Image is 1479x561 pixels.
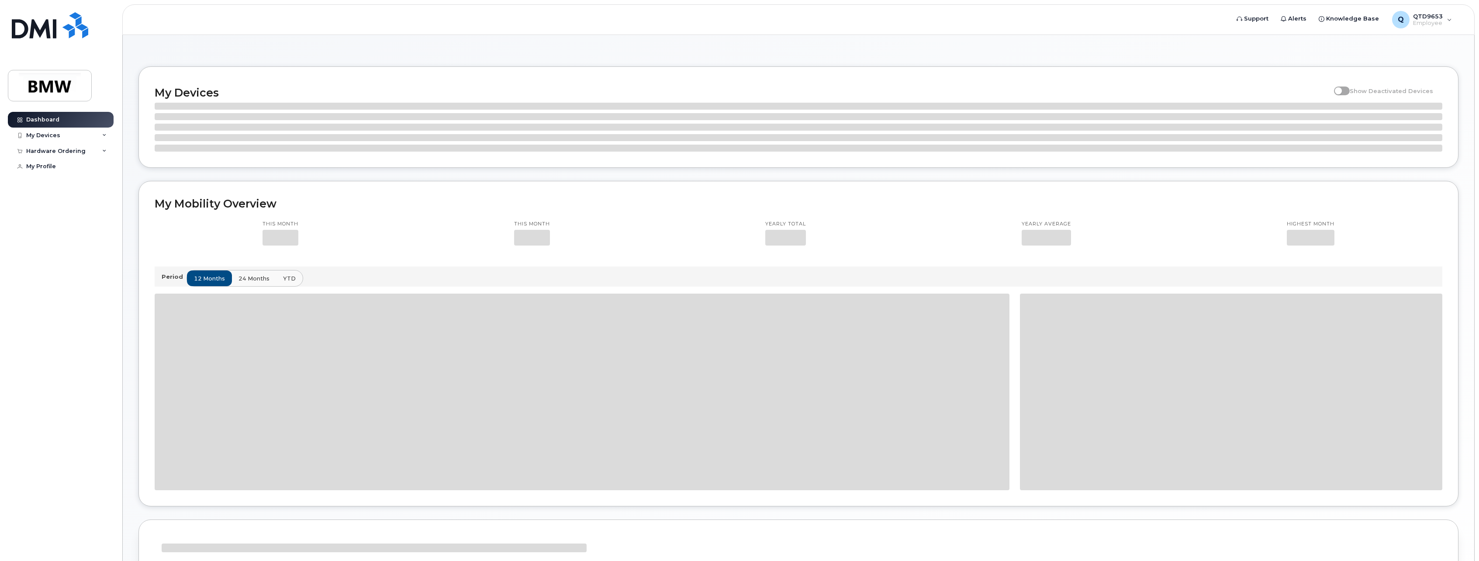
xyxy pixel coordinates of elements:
p: Highest month [1287,221,1334,228]
span: YTD [283,274,296,283]
span: Show Deactivated Devices [1350,87,1433,94]
p: Yearly average [1022,221,1071,228]
p: This month [263,221,298,228]
h2: My Devices [155,86,1330,99]
p: This month [514,221,550,228]
h2: My Mobility Overview [155,197,1442,210]
p: Yearly total [765,221,806,228]
p: Period [162,273,187,281]
span: 24 months [238,274,270,283]
input: Show Deactivated Devices [1334,83,1341,90]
